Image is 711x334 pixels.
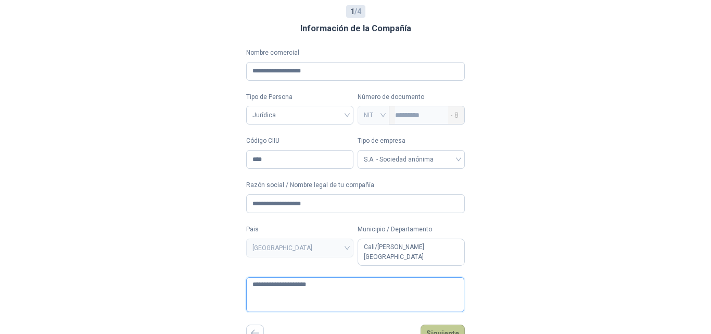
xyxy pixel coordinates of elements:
span: S.A. - Sociedad anónima [364,152,459,167]
label: Tipo de empresa [358,136,465,146]
label: Nombre comercial [246,48,465,58]
label: Tipo de Persona [246,92,353,102]
span: Jurídica [252,107,347,123]
span: - 8 [450,106,459,124]
h3: Información de la Compañía [300,22,411,35]
label: Pais [246,225,353,234]
span: NIT [364,107,383,123]
label: Municipio / Departamento [358,225,465,234]
p: Número de documento [358,92,465,102]
span: COLOMBIA [252,240,347,256]
label: Código CIIU [246,136,353,146]
label: Razón social / Nombre legal de tu compañía [246,180,465,190]
span: / 4 [350,6,361,17]
b: 1 [350,7,354,16]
